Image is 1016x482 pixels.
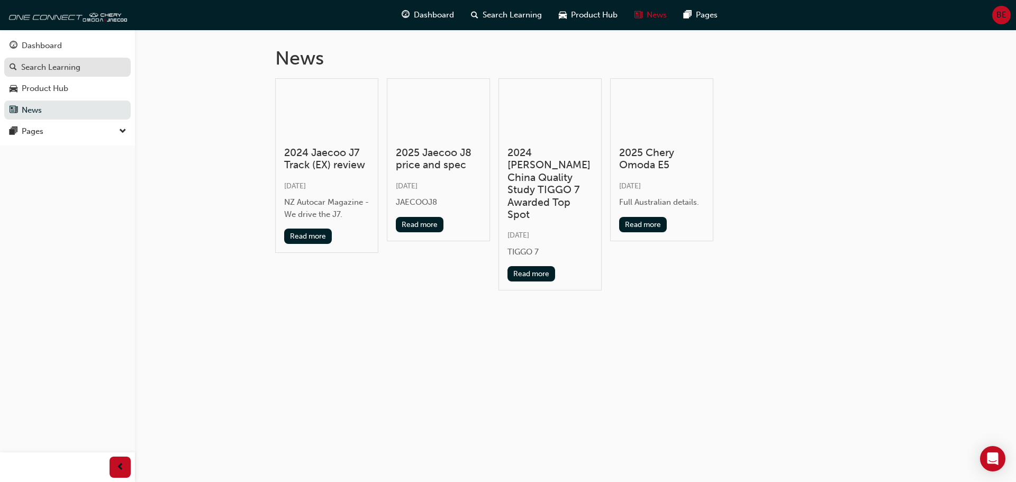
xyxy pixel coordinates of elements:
[393,4,462,26] a: guage-iconDashboard
[571,9,618,21] span: Product Hub
[4,122,131,141] button: Pages
[462,4,550,26] a: search-iconSearch Learning
[507,246,593,258] div: TIGGO 7
[507,231,529,240] span: [DATE]
[5,4,127,25] img: oneconnect
[675,4,726,26] a: pages-iconPages
[396,181,418,190] span: [DATE]
[22,125,43,138] div: Pages
[284,181,306,190] span: [DATE]
[559,8,567,22] span: car-icon
[992,6,1011,24] button: BE
[10,84,17,94] span: car-icon
[634,8,642,22] span: news-icon
[119,125,126,139] span: down-icon
[619,147,704,171] h3: 2025 Chery Omoda E5
[396,196,481,208] div: JAECOOJ8
[10,106,17,115] span: news-icon
[507,147,593,221] h3: 2024 [PERSON_NAME] China Quality Study TIGGO 7 Awarded Top Spot
[550,4,626,26] a: car-iconProduct Hub
[275,47,876,70] h1: News
[396,217,444,232] button: Read more
[684,8,692,22] span: pages-icon
[4,34,131,122] button: DashboardSearch LearningProduct HubNews
[619,181,641,190] span: [DATE]
[10,127,17,137] span: pages-icon
[4,58,131,77] a: Search Learning
[10,41,17,51] span: guage-icon
[21,61,80,74] div: Search Learning
[696,9,718,21] span: Pages
[22,83,68,95] div: Product Hub
[483,9,542,21] span: Search Learning
[619,217,667,232] button: Read more
[396,147,481,171] h3: 2025 Jaecoo J8 price and spec
[4,101,131,120] a: News
[275,78,378,253] a: 2024 Jaecoo J7 Track (EX) review[DATE]NZ Autocar Magazine - We drive the J7.Read more
[996,9,1006,21] span: BE
[284,196,369,220] div: NZ Autocar Magazine - We drive the J7.
[414,9,454,21] span: Dashboard
[4,36,131,56] a: Dashboard
[498,78,602,291] a: 2024 [PERSON_NAME] China Quality Study TIGGO 7 Awarded Top Spot[DATE]TIGGO 7Read more
[284,229,332,244] button: Read more
[471,8,478,22] span: search-icon
[402,8,410,22] span: guage-icon
[387,78,490,241] a: 2025 Jaecoo J8 price and spec[DATE]JAECOOJ8Read more
[980,446,1005,471] div: Open Intercom Messenger
[619,196,704,208] div: Full Australian details.
[116,461,124,474] span: prev-icon
[647,9,667,21] span: News
[610,78,713,241] a: 2025 Chery Omoda E5[DATE]Full Australian details.Read more
[4,79,131,98] a: Product Hub
[22,40,62,52] div: Dashboard
[284,147,369,171] h3: 2024 Jaecoo J7 Track (EX) review
[10,63,17,72] span: search-icon
[626,4,675,26] a: news-iconNews
[507,266,556,281] button: Read more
